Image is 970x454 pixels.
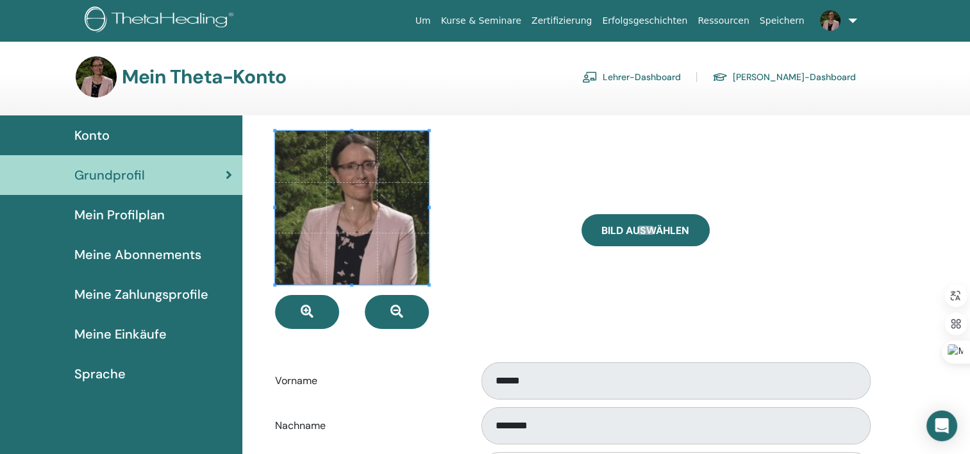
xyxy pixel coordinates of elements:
a: Zertifizierung [526,9,597,33]
label: Nachname [265,414,469,438]
img: graduation-cap.svg [712,72,728,83]
a: [PERSON_NAME]-Dashboard [712,67,856,87]
span: Sprache [74,364,126,383]
img: default.jpg [76,56,117,97]
span: Meine Zahlungsprofile [74,285,208,304]
div: Open Intercom Messenger [926,410,957,441]
img: logo.png [85,6,238,35]
a: Ressourcen [692,9,754,33]
a: Erfolgsgeschichten [597,9,692,33]
a: Lehrer-Dashboard [582,67,681,87]
span: Meine Abonnements [74,245,201,264]
span: Konto [74,126,110,145]
a: Um [410,9,436,33]
a: Kurse & Seminare [436,9,526,33]
span: Grundprofil [74,165,145,185]
span: Meine Einkäufe [74,324,167,344]
span: Mein Profilplan [74,205,165,224]
span: Bild auswählen [601,224,689,237]
img: default.jpg [820,10,840,31]
input: Bild auswählen [637,226,654,235]
h3: Mein Theta-Konto [122,65,286,88]
img: chalkboard-teacher.svg [582,71,598,83]
a: Speichern [755,9,810,33]
label: Vorname [265,369,469,393]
